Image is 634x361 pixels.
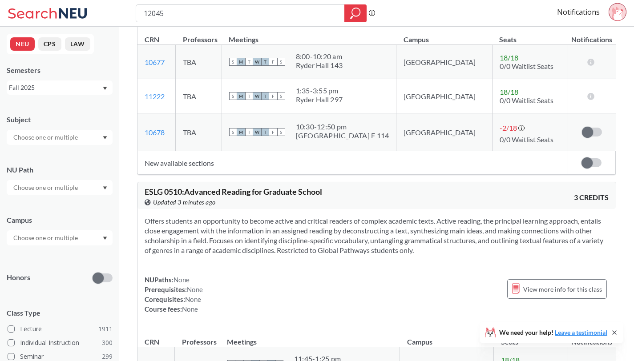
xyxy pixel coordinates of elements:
[153,197,216,207] span: Updated 3 minutes ago
[261,58,269,66] span: T
[9,182,84,193] input: Choose one or multiple
[7,65,113,75] div: Semesters
[261,128,269,136] span: T
[145,187,322,197] span: ESLG 0510 : Advanced Reading for Graduate School
[145,128,165,136] a: 10678
[182,305,198,313] span: None
[277,58,285,66] span: S
[176,113,222,151] td: TBA
[500,124,517,132] span: -2 / 18
[145,35,159,44] div: CRN
[269,128,277,136] span: F
[176,26,222,45] th: Professors
[229,128,237,136] span: S
[7,230,113,245] div: Dropdown arrow
[555,329,607,336] a: Leave a testimonial
[500,53,518,62] span: 18 / 18
[261,92,269,100] span: T
[396,26,492,45] th: Campus
[253,58,261,66] span: W
[65,37,90,51] button: LAW
[500,88,518,96] span: 18 / 18
[145,337,159,347] div: CRN
[7,180,113,195] div: Dropdown arrow
[400,328,494,347] th: Campus
[396,45,492,79] td: [GEOGRAPHIC_DATA]
[145,92,165,100] a: 11222
[7,165,113,175] div: NU Path
[557,7,600,17] a: Notifications
[245,128,253,136] span: T
[145,58,165,66] a: 10677
[269,92,277,100] span: F
[277,128,285,136] span: S
[568,26,615,45] th: Notifications
[7,115,113,124] div: Subject
[500,96,553,104] span: 0/0 Waitlist Seats
[176,79,222,113] td: TBA
[7,215,113,225] div: Campus
[237,128,245,136] span: M
[499,329,607,336] span: We need your help!
[350,7,361,20] svg: magnifying glass
[396,79,492,113] td: [GEOGRAPHIC_DATA]
[8,337,113,349] label: Individual Instruction
[103,136,107,140] svg: Dropdown arrow
[8,323,113,335] label: Lecture
[143,6,338,21] input: Class, professor, course number, "phrase"
[137,151,568,175] td: New available sections
[245,58,253,66] span: T
[277,92,285,100] span: S
[229,58,237,66] span: S
[500,62,553,70] span: 0/0 Waitlist Seats
[38,37,61,51] button: CPS
[229,92,237,100] span: S
[7,308,113,318] span: Class Type
[237,58,245,66] span: M
[9,83,102,92] div: Fall 2025
[253,128,261,136] span: W
[523,284,602,295] span: View more info for this class
[102,338,113,348] span: 300
[103,87,107,90] svg: Dropdown arrow
[344,4,367,22] div: magnifying glass
[9,233,84,243] input: Choose one or multiple
[222,26,396,45] th: Meetings
[492,26,568,45] th: Seats
[296,131,389,140] div: [GEOGRAPHIC_DATA] F 114
[220,328,400,347] th: Meetings
[145,216,609,255] section: Offers students an opportunity to become active and critical readers of complex academic texts. A...
[296,122,389,131] div: 10:30 - 12:50 pm
[296,95,343,104] div: Ryder Hall 297
[269,58,277,66] span: F
[175,328,220,347] th: Professors
[187,285,203,293] span: None
[7,130,113,145] div: Dropdown arrow
[296,52,343,61] div: 8:00 - 10:20 am
[7,80,113,95] div: Fall 2025Dropdown arrow
[396,113,492,151] td: [GEOGRAPHIC_DATA]
[98,324,113,334] span: 1911
[7,273,30,283] p: Honors
[237,92,245,100] span: M
[176,45,222,79] td: TBA
[174,276,190,284] span: None
[185,295,201,303] span: None
[103,186,107,190] svg: Dropdown arrow
[245,92,253,100] span: T
[296,86,343,95] div: 1:35 - 3:55 pm
[500,135,553,144] span: 0/0 Waitlist Seats
[253,92,261,100] span: W
[9,132,84,143] input: Choose one or multiple
[103,237,107,240] svg: Dropdown arrow
[145,275,203,314] div: NUPaths: Prerequisites: Corequisites: Course fees:
[574,193,609,202] span: 3 CREDITS
[10,37,35,51] button: NEU
[296,61,343,70] div: Ryder Hall 143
